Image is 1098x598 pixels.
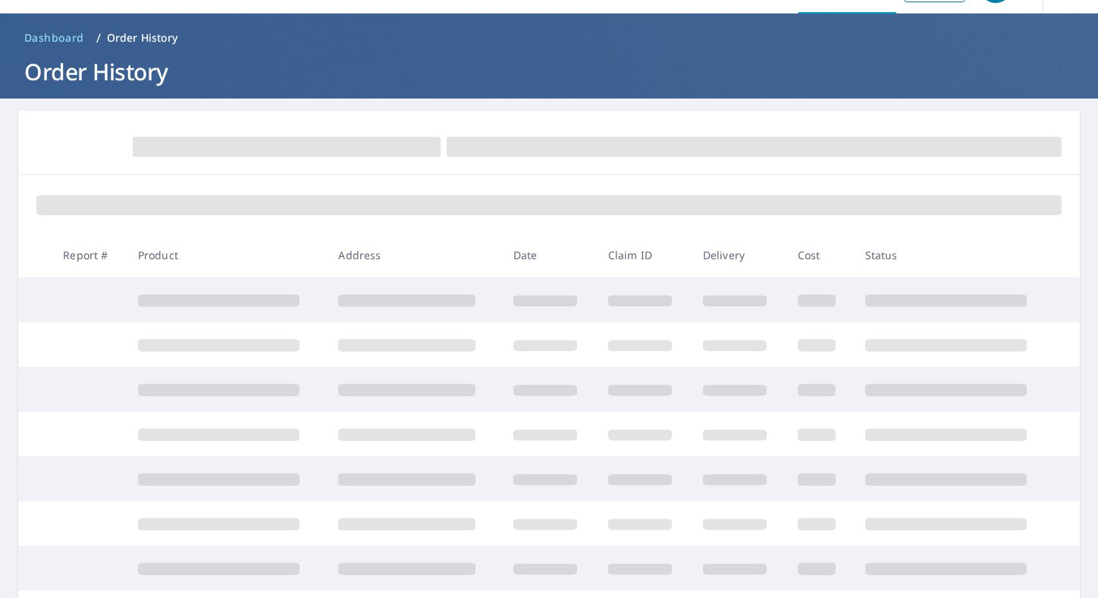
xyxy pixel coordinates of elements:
nav: breadcrumb [18,26,1080,50]
th: Product [126,233,327,277]
th: Delivery [691,233,786,277]
a: Dashboard [18,26,90,50]
li: / [96,29,101,47]
p: Order History [107,30,178,45]
h1: Order History [18,56,1080,87]
th: Cost [786,233,853,277]
th: Address [326,233,500,277]
th: Date [501,233,596,277]
span: Dashboard [24,30,84,45]
th: Claim ID [596,233,691,277]
th: Report # [51,233,126,277]
th: Status [853,233,1054,277]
